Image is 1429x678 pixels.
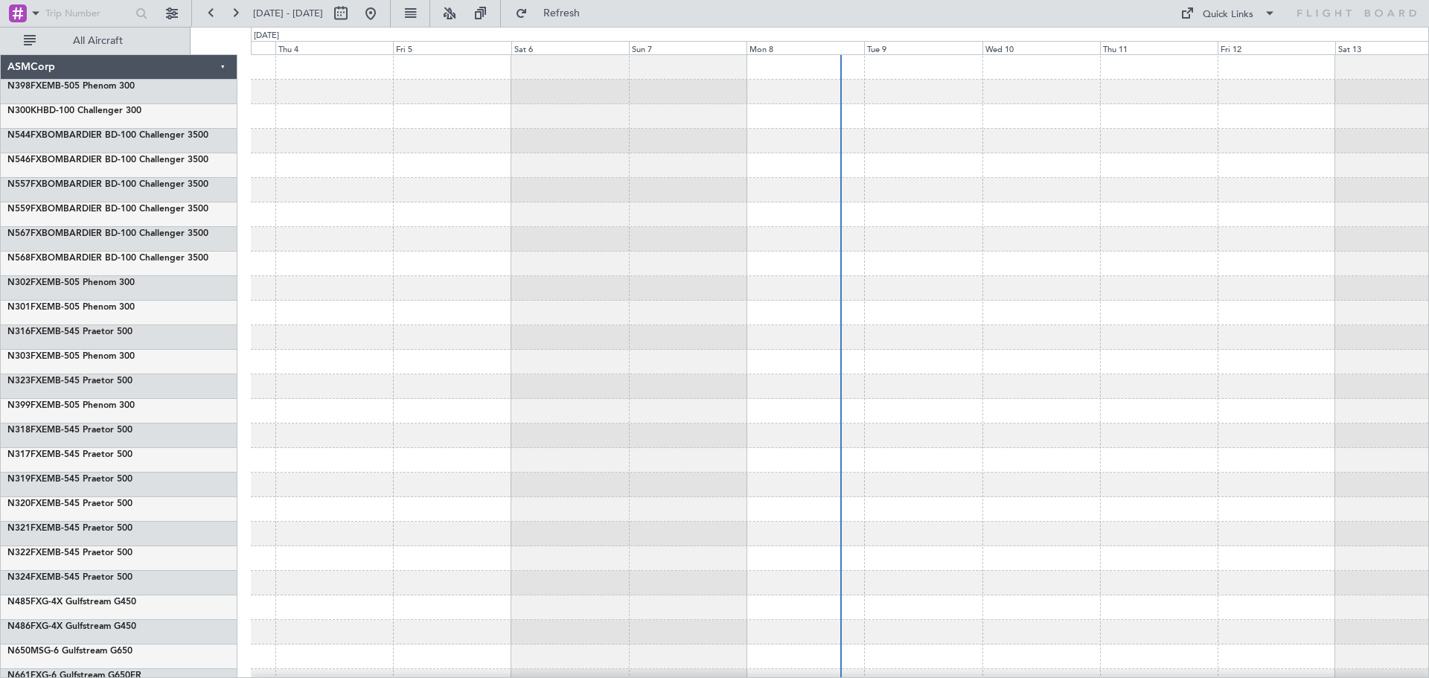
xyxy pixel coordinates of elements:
[7,106,43,115] span: N300KH
[7,205,208,214] a: N559FXBOMBARDIER BD-100 Challenger 3500
[7,598,136,607] a: N485FXG-4X Gulfstream G450
[7,82,42,91] span: N398FX
[7,278,135,287] a: N302FXEMB-505 Phenom 300
[7,352,42,361] span: N303FX
[1203,7,1253,22] div: Quick Links
[7,303,135,312] a: N301FXEMB-505 Phenom 300
[7,426,132,435] a: N318FXEMB-545 Praetor 500
[7,524,42,533] span: N321FX
[7,82,135,91] a: N398FXEMB-505 Phenom 300
[7,377,42,386] span: N323FX
[1218,41,1335,54] div: Fri 12
[7,180,42,189] span: N557FX
[747,41,864,54] div: Mon 8
[7,131,208,140] a: N544FXBOMBARDIER BD-100 Challenger 3500
[7,426,42,435] span: N318FX
[7,106,141,115] a: N300KHBD-100 Challenger 300
[45,2,128,25] input: Trip Number
[7,647,44,656] span: N650MS
[7,303,42,312] span: N301FX
[253,7,323,20] span: [DATE] - [DATE]
[7,524,132,533] a: N321FXEMB-545 Praetor 500
[39,36,157,46] span: All Aircraft
[7,131,42,140] span: N544FX
[7,327,42,336] span: N316FX
[7,278,42,287] span: N302FX
[1100,41,1218,54] div: Thu 11
[7,549,42,557] span: N322FX
[7,450,132,459] a: N317FXEMB-545 Praetor 500
[7,377,132,386] a: N323FXEMB-545 Praetor 500
[7,156,42,164] span: N546FX
[7,622,136,631] a: N486FXG-4X Gulfstream G450
[254,30,279,42] div: [DATE]
[7,401,42,410] span: N399FX
[7,156,208,164] a: N546FXBOMBARDIER BD-100 Challenger 3500
[1173,1,1283,25] button: Quick Links
[864,41,982,54] div: Tue 9
[7,327,132,336] a: N316FXEMB-545 Praetor 500
[7,499,132,508] a: N320FXEMB-545 Praetor 500
[7,352,135,361] a: N303FXEMB-505 Phenom 300
[7,598,42,607] span: N485FX
[7,573,132,582] a: N324FXEMB-545 Praetor 500
[7,499,42,508] span: N320FX
[629,41,747,54] div: Sun 7
[393,41,511,54] div: Fri 5
[7,229,208,238] a: N567FXBOMBARDIER BD-100 Challenger 3500
[7,549,132,557] a: N322FXEMB-545 Praetor 500
[7,450,42,459] span: N317FX
[7,254,208,263] a: N568FXBOMBARDIER BD-100 Challenger 3500
[7,254,42,263] span: N568FX
[7,229,42,238] span: N567FX
[275,41,393,54] div: Thu 4
[7,401,135,410] a: N399FXEMB-505 Phenom 300
[508,1,598,25] button: Refresh
[7,647,132,656] a: N650MSG-6 Gulfstream G650
[16,29,162,53] button: All Aircraft
[7,475,132,484] a: N319FXEMB-545 Praetor 500
[7,573,42,582] span: N324FX
[511,41,629,54] div: Sat 6
[7,475,42,484] span: N319FX
[7,622,42,631] span: N486FX
[7,180,208,189] a: N557FXBOMBARDIER BD-100 Challenger 3500
[7,205,42,214] span: N559FX
[982,41,1100,54] div: Wed 10
[531,8,593,19] span: Refresh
